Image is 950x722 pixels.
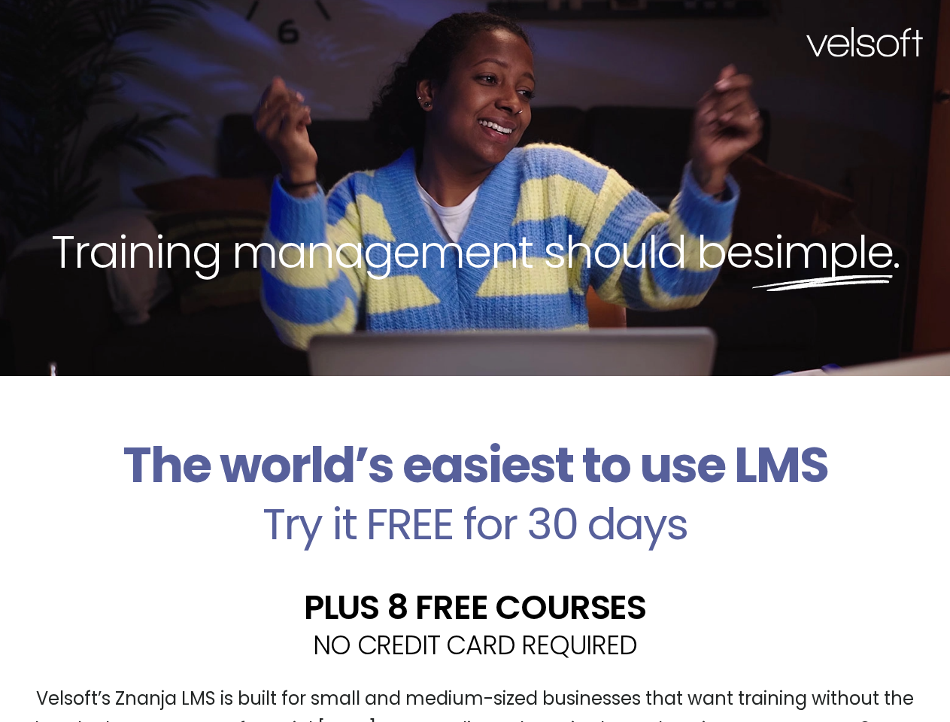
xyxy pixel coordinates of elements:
h2: Training management should be . [27,223,923,281]
h2: The world’s easiest to use LMS [11,436,939,495]
span: simple [752,220,893,284]
h2: PLUS 8 FREE COURSES [11,590,939,624]
h2: Try it FREE for 30 days [11,502,939,546]
h2: NO CREDIT CARD REQUIRED [11,632,939,658]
